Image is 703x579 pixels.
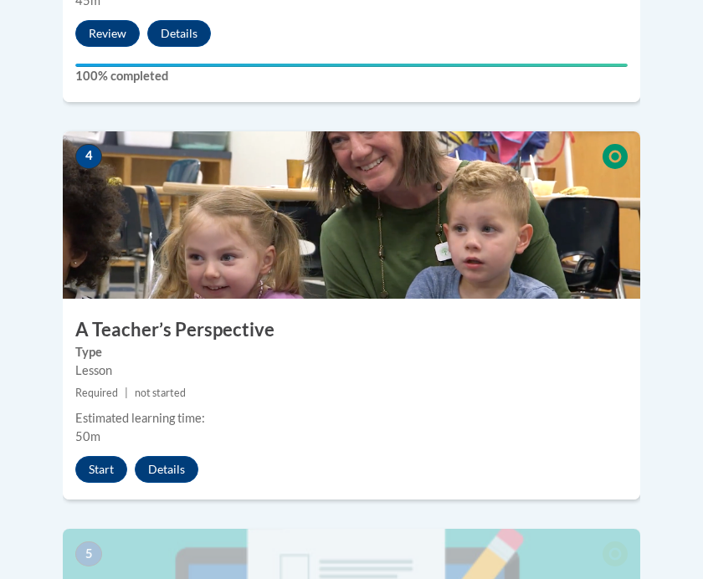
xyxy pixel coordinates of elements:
span: not started [135,387,186,399]
span: 4 [75,144,102,169]
div: Estimated learning time: [75,409,628,428]
span: 5 [75,541,102,566]
button: Details [147,20,211,47]
span: | [125,387,128,399]
button: Review [75,20,140,47]
button: Details [135,456,198,483]
div: Your progress [75,64,628,67]
label: Type [75,343,628,361]
div: Lesson [75,361,628,380]
h3: A Teacher’s Perspective [63,317,640,343]
span: Required [75,387,118,399]
img: Course Image [63,131,640,299]
button: Start [75,456,127,483]
label: 100% completed [75,67,628,85]
span: 50m [75,429,100,443]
